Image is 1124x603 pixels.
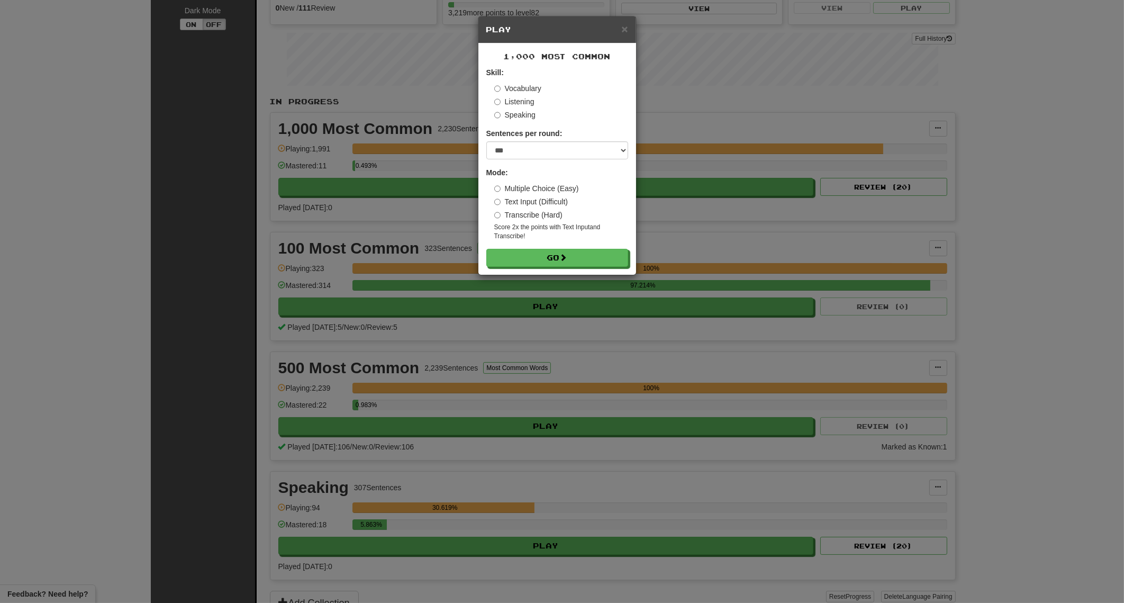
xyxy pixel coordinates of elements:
strong: Skill: [486,68,504,77]
label: Vocabulary [494,83,541,94]
button: Close [621,23,628,34]
h5: Play [486,24,628,35]
small: Score 2x the points with Text Input and Transcribe ! [494,223,628,241]
input: Vocabulary [494,85,501,92]
input: Listening [494,98,501,105]
label: Listening [494,96,534,107]
span: × [621,23,628,35]
label: Transcribe (Hard) [494,210,563,220]
input: Speaking [494,112,501,119]
label: Speaking [494,110,536,120]
span: 1,000 Most Common [504,52,611,61]
input: Multiple Choice (Easy) [494,185,501,192]
button: Go [486,249,628,267]
strong: Mode: [486,168,508,177]
input: Text Input (Difficult) [494,199,501,205]
label: Multiple Choice (Easy) [494,183,579,194]
label: Text Input (Difficult) [494,196,568,207]
label: Sentences per round: [486,128,563,139]
input: Transcribe (Hard) [494,212,501,219]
